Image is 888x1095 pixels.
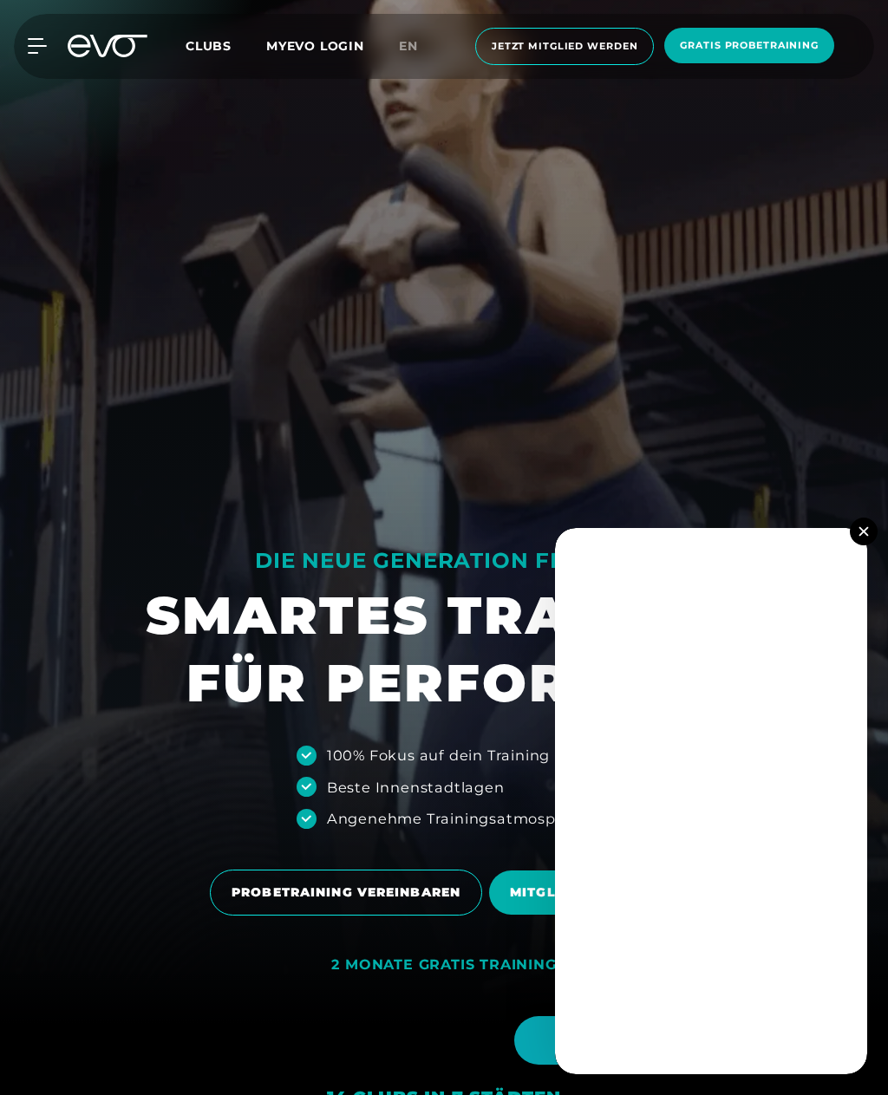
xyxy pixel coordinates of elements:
[327,777,505,798] div: Beste Innenstadtlagen
[327,808,591,829] div: Angenehme Trainingsatmosphäre
[146,547,742,575] div: DIE NEUE GENERATION FITNESS
[186,38,232,54] span: Clubs
[327,745,550,766] div: 100% Fokus auf dein Training
[859,526,868,536] img: close.svg
[659,28,839,65] a: Gratis Probetraining
[331,956,556,974] div: 2 MONATE GRATIS TRAINING
[489,857,678,928] a: MITGLIED WERDEN
[210,857,489,929] a: PROBETRAINING VEREINBAREN
[510,883,650,902] span: MITGLIED WERDEN
[266,38,364,54] a: MYEVO LOGIN
[186,37,266,54] a: Clubs
[470,28,659,65] a: Jetzt Mitglied werden
[399,38,418,54] span: en
[232,883,460,902] span: PROBETRAINING VEREINBAREN
[399,36,439,56] a: en
[680,38,819,53] span: Gratis Probetraining
[514,1016,853,1065] button: Hallo Athlet! Was möchtest du tun?
[492,39,637,54] span: Jetzt Mitglied werden
[146,582,742,717] h1: SMARTES TRAINING FÜR PERFORMER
